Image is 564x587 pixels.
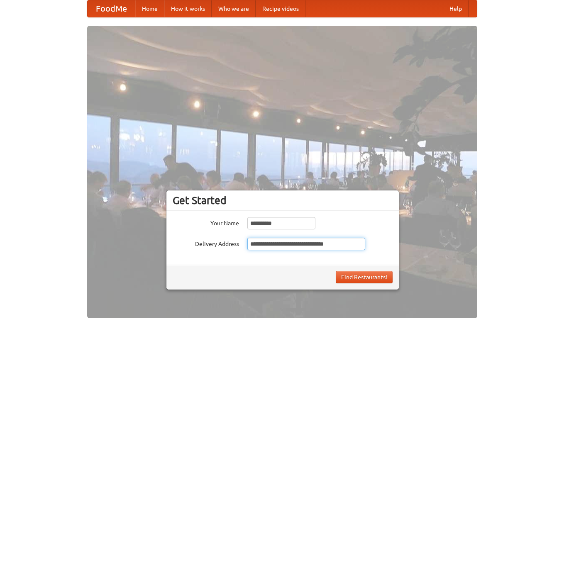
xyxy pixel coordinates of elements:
a: FoodMe [88,0,135,17]
button: Find Restaurants! [336,271,393,283]
a: Recipe videos [256,0,305,17]
a: How it works [164,0,212,17]
a: Home [135,0,164,17]
label: Delivery Address [173,238,239,248]
label: Your Name [173,217,239,227]
a: Help [443,0,469,17]
h3: Get Started [173,194,393,207]
a: Who we are [212,0,256,17]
